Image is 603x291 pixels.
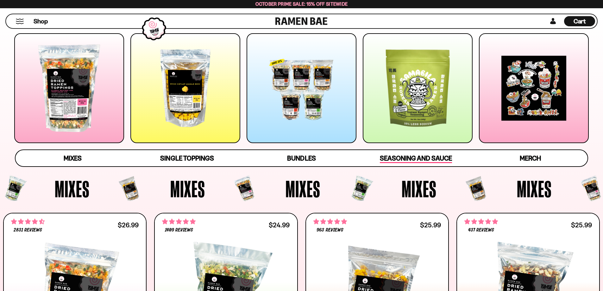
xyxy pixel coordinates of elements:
span: 4.76 stars [464,218,498,226]
a: Bundles [244,150,359,166]
div: Cart [564,14,595,28]
span: Mixes [170,177,205,200]
span: 4.68 stars [11,218,45,226]
span: Mixes [55,177,90,200]
div: $26.99 [118,222,139,228]
div: $24.99 [269,222,290,228]
a: Shop [34,16,48,26]
a: Single Toppings [130,150,244,166]
button: Mobile Menu Trigger [16,19,24,24]
span: Mixes [64,154,82,162]
span: Mixes [517,177,552,200]
span: Mixes [286,177,320,200]
span: Single Toppings [160,154,214,162]
span: Seasoning and Sauce [380,154,452,163]
span: October Prime Sale: 15% off Sitewide [255,1,348,7]
span: Cart [574,17,586,25]
span: Shop [34,17,48,26]
div: $25.99 [420,222,441,228]
div: $25.99 [571,222,592,228]
span: 963 reviews [317,228,343,233]
span: Bundles [287,154,316,162]
a: Seasoning and Sauce [359,150,473,166]
span: 4.75 stars [313,218,347,226]
a: Mixes [16,150,130,166]
a: Merch [473,150,587,166]
span: Merch [520,154,541,162]
span: Mixes [402,177,437,200]
span: 437 reviews [468,228,494,233]
span: 4.76 stars [162,218,196,226]
span: 1409 reviews [165,228,193,233]
span: 2831 reviews [14,228,42,233]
